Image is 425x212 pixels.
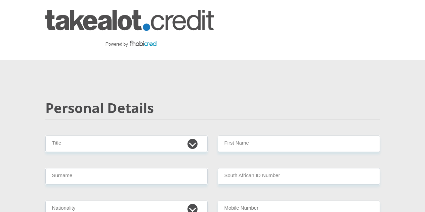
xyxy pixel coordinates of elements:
input: ID Number [218,168,380,184]
input: Surname [45,168,208,184]
input: First Name [218,136,380,152]
img: takealot_credit logo [45,10,214,50]
h2: Personal Details [45,100,380,116]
